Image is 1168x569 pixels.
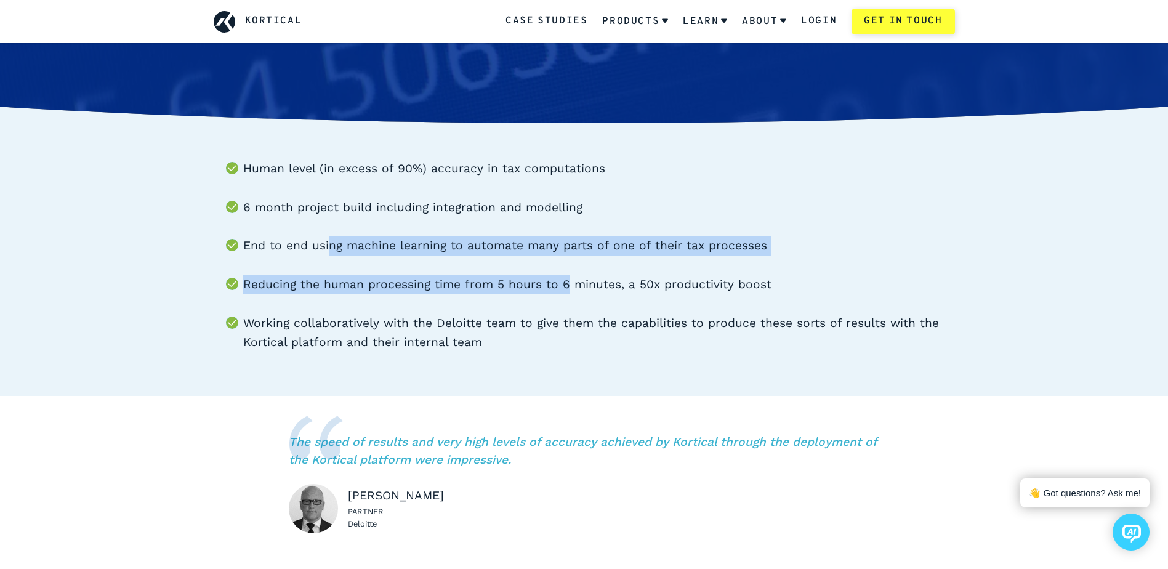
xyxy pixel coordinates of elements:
[348,506,444,518] p: Partner
[243,314,955,352] li: Working collaboratively with the Deloitte team to give them the capabilities to produce these sor...
[289,434,880,469] p: The speed of results and very high levels of accuracy achieved by Kortical through the deployment...
[348,518,444,530] p: Deloitte
[243,198,955,217] li: 6 month project build including integration and modelling
[801,14,837,30] a: Login
[683,6,727,38] a: Learn
[243,159,955,179] li: Human level (in excess of 90%) accuracy in tax computations
[289,416,344,459] img: Quotemark icon
[245,14,302,30] a: Kortical
[243,236,955,256] li: End to end using machine learning to automate many parts of one of their tax processes
[243,275,955,294] li: Reducing the human processing time from 5 hours to 6 minutes, a 50x productivity boost
[742,6,786,38] a: About
[289,484,338,533] img: Author profile avatar
[852,9,954,34] a: Get in touch
[602,6,668,38] a: Products
[505,14,587,30] a: Case Studies
[348,486,444,506] p: [PERSON_NAME]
